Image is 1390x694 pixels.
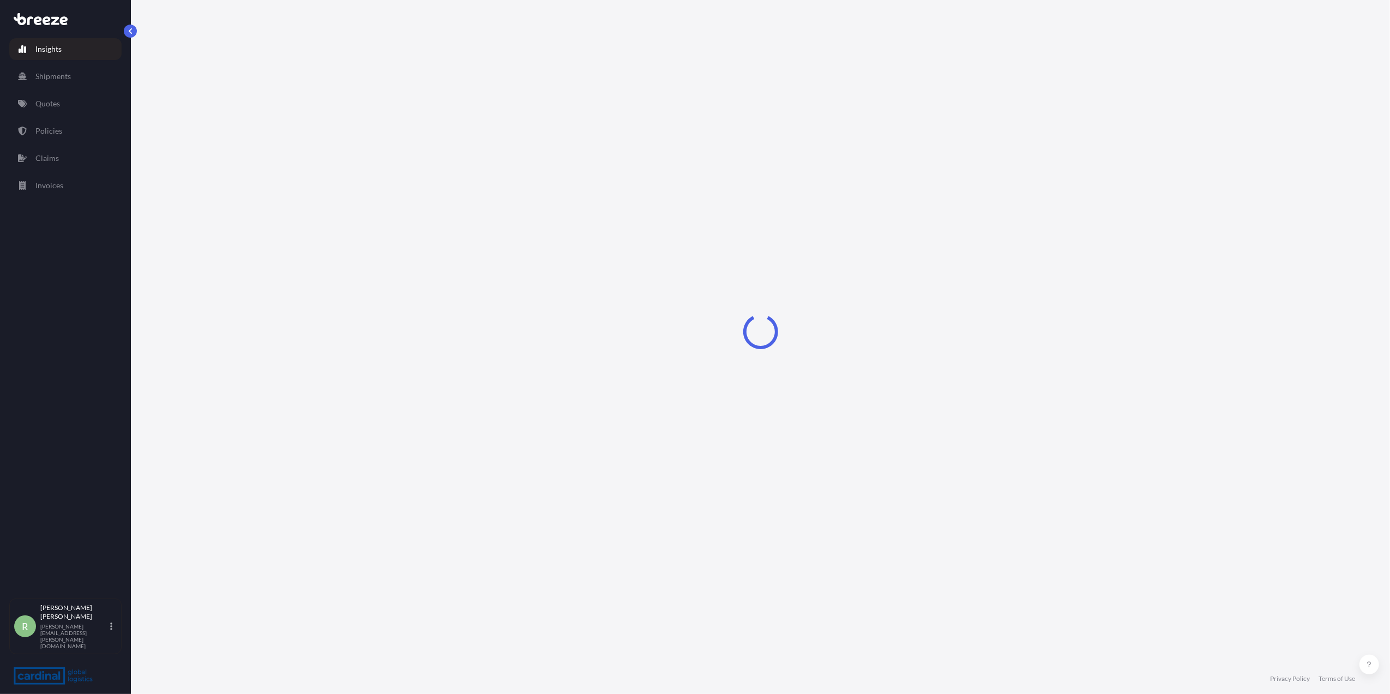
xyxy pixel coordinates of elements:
[1270,674,1310,683] a: Privacy Policy
[40,623,108,649] p: [PERSON_NAME][EMAIL_ADDRESS][PERSON_NAME][DOMAIN_NAME]
[35,180,63,191] p: Invoices
[35,153,59,164] p: Claims
[9,175,122,196] a: Invoices
[35,44,62,55] p: Insights
[35,98,60,109] p: Quotes
[9,147,122,169] a: Claims
[35,125,62,136] p: Policies
[9,65,122,87] a: Shipments
[9,93,122,115] a: Quotes
[22,621,28,632] span: R
[1319,674,1355,683] a: Terms of Use
[35,71,71,82] p: Shipments
[14,667,93,685] img: organization-logo
[9,120,122,142] a: Policies
[9,38,122,60] a: Insights
[40,603,108,621] p: [PERSON_NAME] [PERSON_NAME]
